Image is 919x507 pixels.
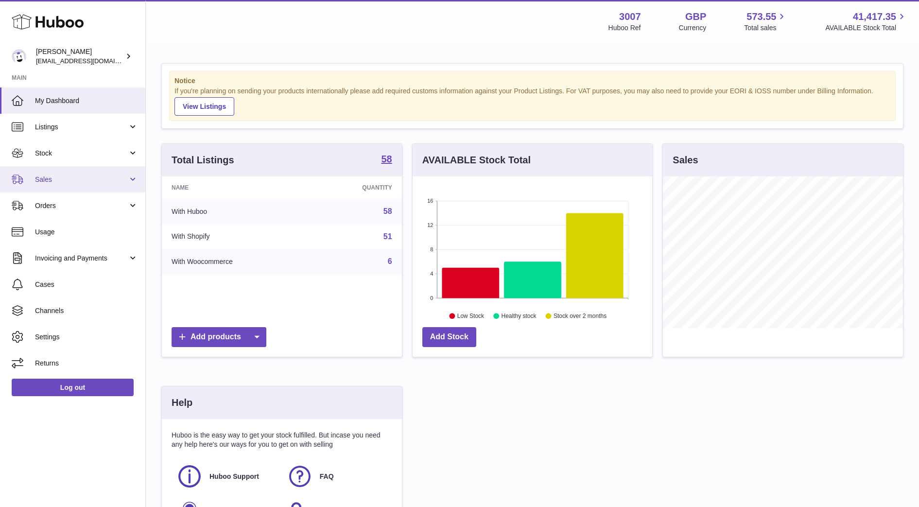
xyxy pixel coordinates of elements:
text: Stock over 2 months [554,313,607,319]
strong: 58 [381,154,392,164]
a: 51 [383,232,392,241]
a: Huboo Support [176,463,277,490]
a: View Listings [174,97,234,116]
a: Log out [12,379,134,396]
span: Usage [35,227,138,237]
text: Low Stock [457,313,485,319]
text: 12 [427,222,433,228]
td: With Shopify [162,224,311,249]
a: 58 [381,154,392,166]
span: AVAILABLE Stock Total [825,23,907,33]
span: Settings [35,332,138,342]
th: Name [162,176,311,199]
strong: GBP [685,10,706,23]
strong: Notice [174,76,890,86]
span: [EMAIL_ADDRESS][DOMAIN_NAME] [36,57,143,65]
td: With Woocommerce [162,249,311,274]
a: 6 [388,257,392,265]
span: Returns [35,359,138,368]
span: Invoicing and Payments [35,254,128,263]
h3: Total Listings [172,154,234,167]
text: 8 [430,246,433,252]
text: 0 [430,295,433,301]
span: 41,417.35 [853,10,896,23]
span: Sales [35,175,128,184]
div: If you're planning on sending your products internationally please add required customs informati... [174,87,890,116]
a: 41,417.35 AVAILABLE Stock Total [825,10,907,33]
span: Huboo Support [209,472,259,481]
a: FAQ [287,463,387,490]
div: [PERSON_NAME] [36,47,123,66]
h3: Sales [673,154,698,167]
span: 573.55 [746,10,776,23]
a: 58 [383,207,392,215]
span: Orders [35,201,128,210]
span: My Dashboard [35,96,138,105]
img: bevmay@maysama.com [12,49,26,64]
h3: AVAILABLE Stock Total [422,154,531,167]
a: 573.55 Total sales [744,10,787,33]
p: Huboo is the easy way to get your stock fulfilled. But incase you need any help here's our ways f... [172,431,392,449]
text: Healthy stock [501,313,537,319]
div: Currency [679,23,707,33]
span: Cases [35,280,138,289]
text: 4 [430,271,433,277]
a: Add Stock [422,327,476,347]
td: With Huboo [162,199,311,224]
text: 16 [427,198,433,204]
h3: Help [172,396,192,409]
span: Stock [35,149,128,158]
span: Total sales [744,23,787,33]
strong: 3007 [619,10,641,23]
a: Add products [172,327,266,347]
span: Channels [35,306,138,315]
span: FAQ [320,472,334,481]
div: Huboo Ref [608,23,641,33]
th: Quantity [311,176,401,199]
span: Listings [35,122,128,132]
